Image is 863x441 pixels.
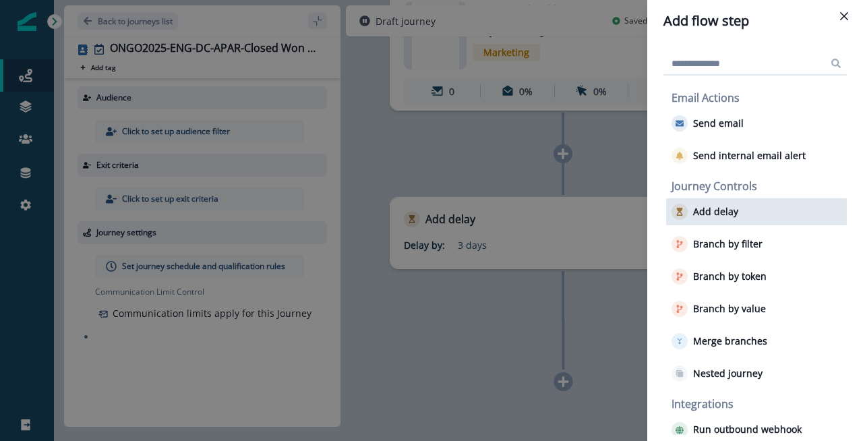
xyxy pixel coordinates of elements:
[672,365,763,382] button: Nested journey
[693,239,763,250] p: Branch by filter
[693,368,763,380] p: Nested journey
[672,333,767,349] button: Merge branches
[672,268,767,285] button: Branch by token
[693,336,767,347] p: Merge branches
[693,118,744,129] p: Send email
[693,150,806,162] p: Send internal email alert
[672,422,802,438] button: Run outbound webhook
[693,206,738,218] p: Add delay
[672,92,847,105] h2: Email Actions
[693,271,767,283] p: Branch by token
[672,236,763,252] button: Branch by filter
[672,180,847,193] h2: Journey Controls
[672,301,766,317] button: Branch by value
[672,204,738,220] button: Add delay
[672,148,806,164] button: Send internal email alert
[693,303,766,315] p: Branch by value
[672,115,744,131] button: Send email
[833,5,855,27] button: Close
[663,11,847,31] div: Add flow step
[693,424,802,436] p: Run outbound webhook
[672,398,847,411] h2: Integrations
